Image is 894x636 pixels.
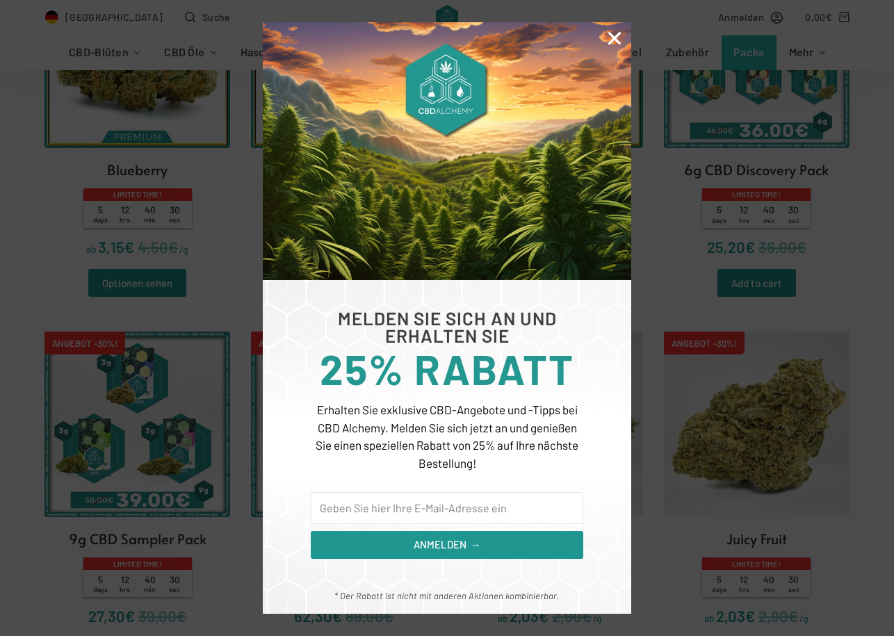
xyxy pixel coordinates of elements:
h6: MELDEN SIE SICH AN UND ERHALTEN SIE [311,309,583,344]
button: ANMELDEN → [311,531,583,559]
h3: 25% RABATT [311,348,583,389]
input: Geben Sie hier Ihre E-Mail-Adresse ein [311,492,583,524]
span: ANMELDEN → [414,537,481,553]
a: Close [606,29,624,47]
em: * Der Rabatt ist nicht mit anderen Aktionen kombinierbar. [334,590,560,601]
p: Erhalten Sie exklusive CBD-Angebote und -Tipps bei CBD Alchemy. Melden Sie sich jetzt an und geni... [311,401,583,472]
